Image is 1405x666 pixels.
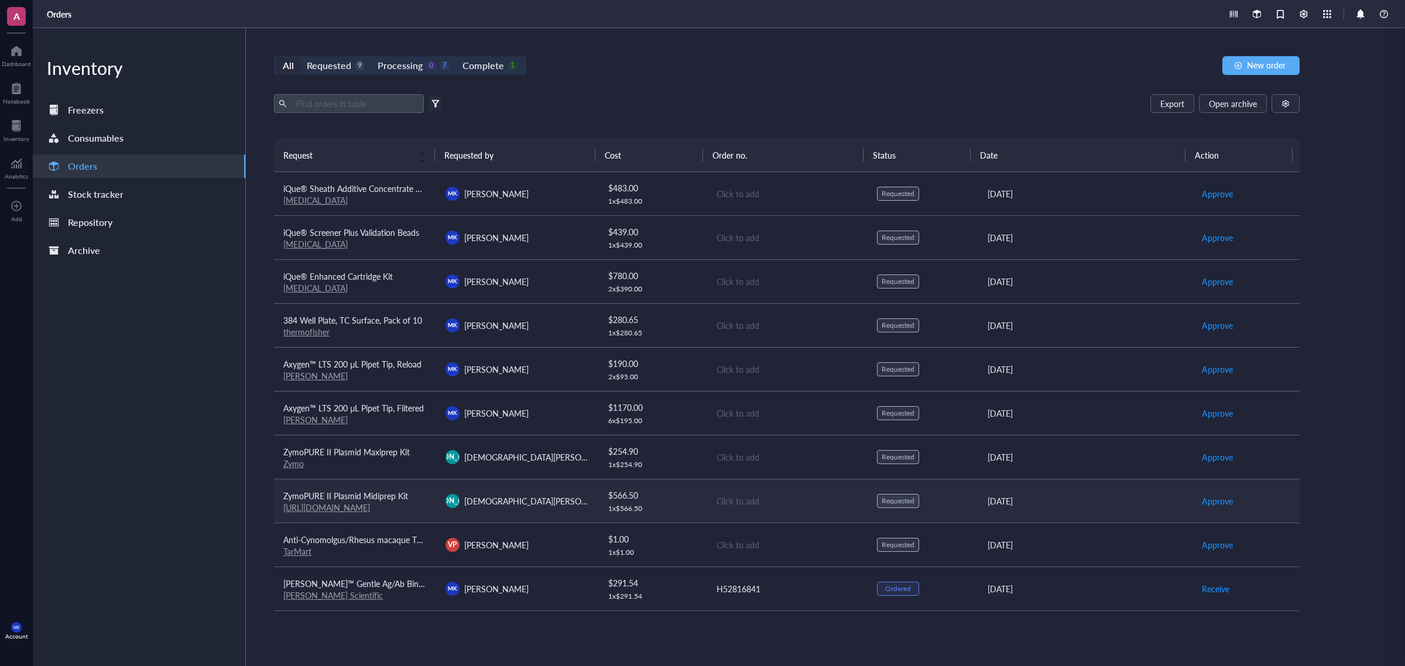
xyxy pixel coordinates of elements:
a: Repository [33,211,245,234]
div: [DATE] [988,582,1183,595]
span: A [13,9,20,23]
th: Requested by [435,139,596,171]
div: Click to add [717,363,859,376]
th: Request [274,139,435,171]
span: Approve [1202,275,1233,288]
div: Requested [882,496,914,506]
button: Approve [1201,228,1233,247]
span: Approve [1202,319,1233,332]
td: 204677 [706,610,868,654]
span: [PERSON_NAME] [424,496,481,506]
a: thermofisher [283,326,330,338]
div: Requested [882,408,914,418]
button: Approve [1201,535,1233,554]
div: $ 566.50 [608,489,696,502]
div: [DATE] [988,363,1183,376]
span: [DEMOGRAPHIC_DATA][PERSON_NAME] [464,495,618,507]
div: 7 [440,61,450,71]
div: Click to add [717,231,859,244]
span: [PERSON_NAME] [464,363,529,375]
div: 1 x $ 566.50 [608,504,696,513]
div: Requested [882,321,914,330]
span: [PERSON_NAME] [464,407,529,419]
span: Anti-Cynomolgus/Rhesus macaque TSPAN8 [MEDICAL_DATA] [283,534,509,545]
button: Approve [1201,448,1233,466]
span: [PERSON_NAME] [464,276,529,287]
div: Processing [378,57,423,74]
div: Click to add [717,538,859,551]
a: [MEDICAL_DATA] [283,282,348,294]
div: 1 x $ 483.00 [608,197,696,206]
div: Orders [68,158,97,174]
span: Approve [1202,187,1233,200]
td: Click to add [706,172,868,216]
span: Receive [1202,582,1229,595]
div: $ 439.00 [608,225,696,238]
span: iQue® Enhanced Cartridge Kit [283,270,393,282]
div: $ 291.54 [608,576,696,589]
div: Account [5,633,28,640]
button: Approve [1201,492,1233,510]
span: Approve [1202,231,1233,244]
div: 0 [426,61,436,71]
div: Click to add [717,407,859,420]
span: Approve [1202,451,1233,464]
span: MK [448,189,457,197]
a: [MEDICAL_DATA] [283,194,348,206]
div: Click to add [717,451,859,464]
a: TarMart [283,545,311,557]
button: Approve [1201,184,1233,203]
th: Action [1185,139,1293,171]
div: [DATE] [988,407,1183,420]
div: Repository [68,214,112,231]
th: Cost [595,139,702,171]
span: ZymoPURE II Plasmid Maxiprep Kit [283,446,410,458]
div: Archive [68,242,100,259]
span: New order [1247,60,1286,70]
span: [PERSON_NAME] [464,188,529,200]
a: Analytics [5,154,28,180]
div: Ordered [885,584,911,593]
a: Consumables [33,126,245,150]
a: [PERSON_NAME] [283,414,348,425]
td: Click to add [706,259,868,303]
div: $ 254.90 [608,445,696,458]
div: Requested [882,189,914,198]
span: [PERSON_NAME] [424,452,481,462]
th: Status [863,139,971,171]
div: Add [11,215,22,222]
div: Click to add [717,275,859,288]
div: Requested [882,452,914,462]
div: $ 780.00 [608,269,696,282]
td: Click to add [706,523,868,567]
a: Dashboard [2,42,31,67]
span: MK [448,233,457,241]
div: Notebook [3,98,30,105]
div: $ 1.00 [608,533,696,545]
div: Requested [882,277,914,286]
div: [DATE] [988,495,1183,507]
span: Request [283,149,412,162]
a: Orders [47,9,74,19]
div: 1 x $ 280.65 [608,328,696,338]
span: [PERSON_NAME] [464,539,529,551]
div: H52816841 [717,582,859,595]
span: MK [13,625,19,630]
div: 9 [355,61,365,71]
span: Approve [1202,538,1233,551]
input: Find orders in table [292,95,419,112]
span: ZymoPURE II Plasmid Midiprep Kit [283,490,408,502]
div: $ 483.00 [608,181,696,194]
div: Click to add [717,495,859,507]
span: [PERSON_NAME] [464,320,529,331]
td: Click to add [706,391,868,435]
button: New order [1222,56,1300,75]
div: [DATE] [988,187,1183,200]
span: MK [448,321,457,329]
span: Export [1160,99,1184,108]
div: 6 x $ 195.00 [608,416,696,425]
div: Requested [307,57,351,74]
th: Date [971,139,1185,171]
span: VP [448,540,457,550]
button: Export [1150,94,1194,113]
